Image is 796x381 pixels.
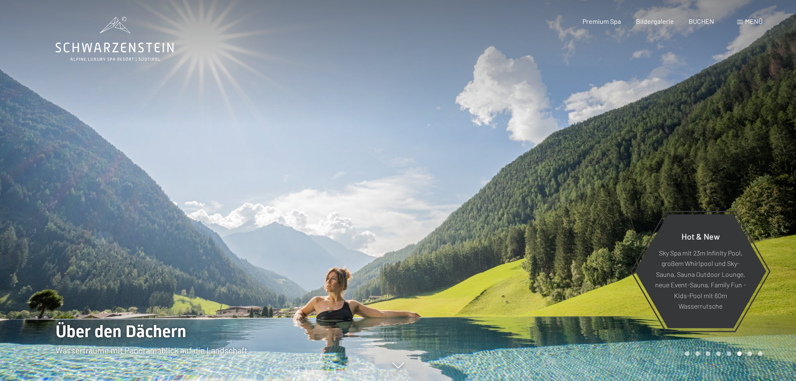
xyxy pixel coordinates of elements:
div: Carousel Page 7 [748,351,752,356]
div: Carousel Page 3 [706,351,710,356]
div: Carousel Page 6 (Current Slide) [737,351,742,356]
div: Carousel Page 5 [727,351,731,356]
div: Carousel Pagination [682,351,763,356]
a: Hot & New Sky Spa mit 23m Infinity Pool, großem Whirlpool und Sky-Sauna, Sauna Outdoor Lounge, ne... [634,214,767,329]
span: Hot & New [682,231,720,241]
div: Carousel Page 2 [695,351,700,356]
a: BUCHEN [689,17,714,25]
a: Premium Spa [582,17,621,25]
div: Carousel Page 8 [758,351,763,356]
p: Sky Spa mit 23m Infinity Pool, großem Whirlpool und Sky-Sauna, Sauna Outdoor Lounge, neue Event-S... [655,247,746,312]
span: Menü [745,17,763,25]
div: Carousel Page 4 [716,351,721,356]
div: Carousel Page 1 [685,351,689,356]
a: Bildergalerie [636,17,674,25]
